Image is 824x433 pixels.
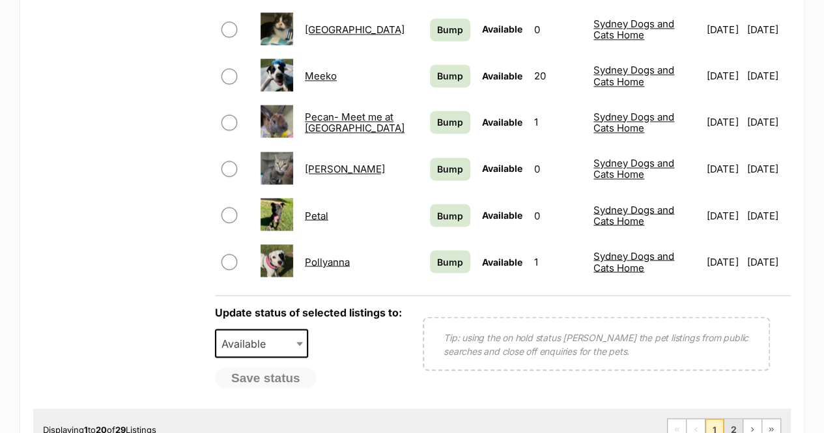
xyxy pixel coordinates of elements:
td: [DATE] [702,100,745,145]
a: Petal [305,209,328,221]
a: Sydney Dogs and Cats Home [593,18,674,41]
span: Available [216,334,279,352]
a: Bump [430,158,470,180]
span: Bump [437,255,463,268]
a: Sydney Dogs and Cats Home [593,157,674,180]
td: 0 [529,7,587,52]
span: Bump [437,69,463,83]
td: [DATE] [747,147,789,191]
td: 1 [529,239,587,284]
span: Available [482,163,522,174]
td: [DATE] [702,193,745,238]
span: Available [482,209,522,220]
td: 20 [529,53,587,98]
td: 1 [529,100,587,145]
td: [DATE] [747,239,789,284]
a: Sydney Dogs and Cats Home [593,64,674,87]
a: Bump [430,204,470,227]
a: Sydney Dogs and Cats Home [593,111,674,134]
span: Available [215,329,309,357]
span: Bump [437,162,463,176]
td: [DATE] [702,147,745,191]
td: [DATE] [702,239,745,284]
td: [DATE] [747,7,789,52]
a: Pecan- Meet me at [GEOGRAPHIC_DATA] [305,111,405,134]
td: [DATE] [702,53,745,98]
p: Tip: using the on hold status [PERSON_NAME] the pet listings from public searches and close off e... [444,330,749,357]
td: [DATE] [702,7,745,52]
a: Meeko [305,70,337,82]
span: Available [482,23,522,35]
a: Sydney Dogs and Cats Home [593,249,674,273]
span: Available [482,117,522,128]
td: 0 [529,147,587,191]
a: Bump [430,64,470,87]
a: Bump [430,250,470,273]
a: [PERSON_NAME] [305,163,385,175]
span: Available [482,70,522,81]
span: Bump [437,208,463,222]
span: Bump [437,23,463,36]
label: Update status of selected listings to: [215,305,402,318]
td: [DATE] [747,53,789,98]
button: Save status [215,367,317,388]
td: [DATE] [747,100,789,145]
a: Bump [430,18,470,41]
span: Bump [437,115,463,129]
td: [DATE] [747,193,789,238]
td: 0 [529,193,587,238]
span: Available [482,256,522,267]
a: [GEOGRAPHIC_DATA] [305,23,405,36]
a: Sydney Dogs and Cats Home [593,203,674,227]
a: Pollyanna [305,255,350,268]
a: Bump [430,111,470,133]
